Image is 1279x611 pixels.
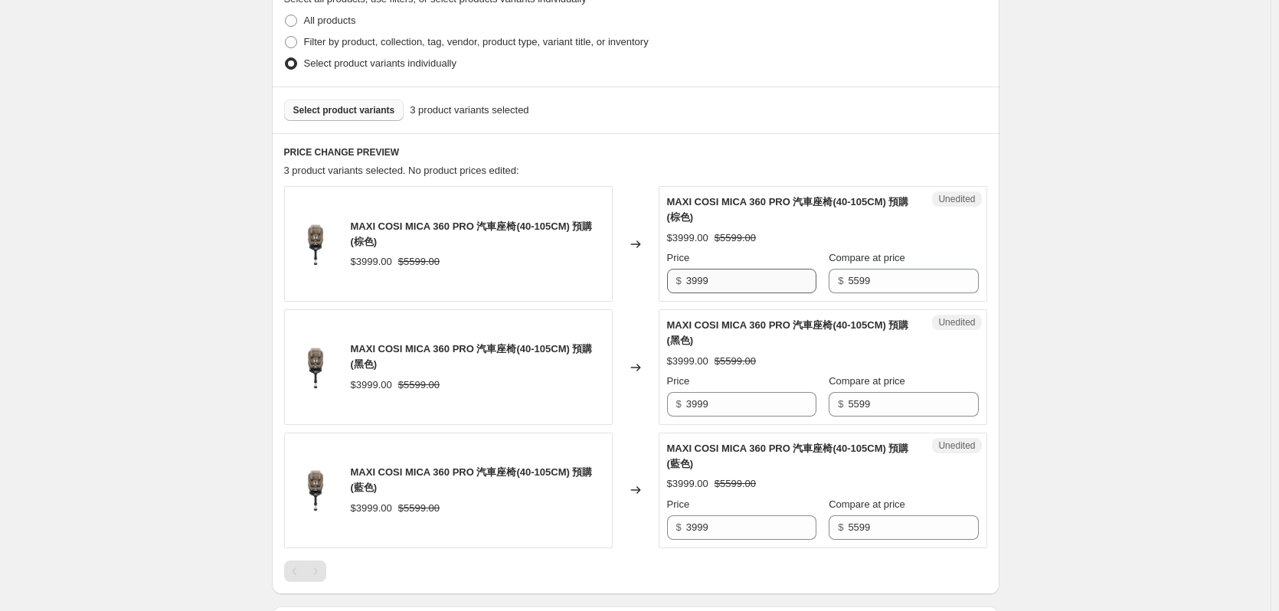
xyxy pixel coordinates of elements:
span: Unedited [938,439,975,452]
span: Compare at price [829,252,905,263]
h6: PRICE CHANGE PREVIEW [284,146,987,158]
div: $3999.00 [667,354,708,369]
span: 3 product variants selected. No product prices edited: [284,165,519,176]
button: Select product variants [284,100,404,121]
span: MAXI COSI MICA 360 PRO 汽車座椅(40-105CM) 預購 (棕色) [351,221,593,247]
div: $3999.00 [351,377,392,393]
strike: $5599.00 [715,476,756,492]
strike: $5599.00 [398,501,440,516]
nav: Pagination [284,560,326,582]
span: 3 product variants selected [410,103,528,118]
span: $ [838,275,843,286]
span: Unedited [938,316,975,328]
span: Compare at price [829,498,905,510]
strike: $5599.00 [715,230,756,246]
strike: $5599.00 [398,254,440,270]
span: MAXI COSI MICA 360 PRO 汽車座椅(40-105CM) 預購 (黑色) [667,319,909,346]
span: MAXI COSI MICA 360 PRO 汽車座椅(40-105CM) 預購 (棕色) [667,196,909,223]
span: Price [667,375,690,387]
span: $ [676,521,682,533]
strike: $5599.00 [398,377,440,393]
span: $ [838,398,843,410]
div: $3999.00 [351,254,392,270]
span: $ [676,398,682,410]
div: $3999.00 [351,501,392,516]
span: MAXI COSI MICA 360 PRO 汽車座椅(40-105CM) 預購 (黑色) [351,343,593,370]
span: Select product variants individually [304,57,456,69]
img: JP9C7E_1_80x.jpg [293,467,339,513]
span: Unedited [938,193,975,205]
span: Price [667,252,690,263]
div: $3999.00 [667,230,708,246]
span: $ [838,521,843,533]
img: JP9C7E_1_80x.jpg [293,345,339,390]
span: Price [667,498,690,510]
span: MAXI COSI MICA 360 PRO 汽車座椅(40-105CM) 預購 (藍色) [351,466,593,493]
span: Select product variants [293,104,395,116]
span: $ [676,275,682,286]
span: All products [304,15,356,26]
img: JP9C7E_1_80x.jpg [293,221,339,267]
span: Filter by product, collection, tag, vendor, product type, variant title, or inventory [304,36,649,47]
span: MAXI COSI MICA 360 PRO 汽車座椅(40-105CM) 預購 (藍色) [667,443,909,469]
strike: $5599.00 [715,354,756,369]
div: $3999.00 [667,476,708,492]
span: Compare at price [829,375,905,387]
